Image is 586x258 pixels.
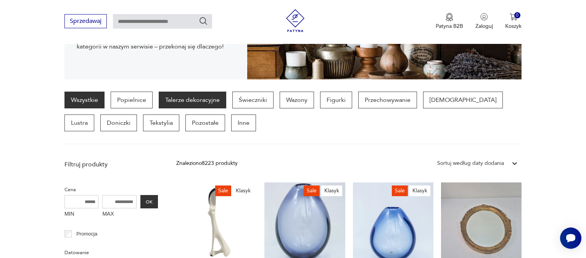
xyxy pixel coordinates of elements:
a: Lustra [64,114,94,131]
button: Sprzedawaj [64,14,107,28]
p: Zaloguj [475,23,493,30]
img: Ikonka użytkownika [480,13,488,21]
a: Inne [231,114,256,131]
p: Patyna B2B [436,23,463,30]
a: [DEMOGRAPHIC_DATA] [423,92,503,108]
button: Patyna B2B [436,13,463,30]
div: 0 [514,12,521,19]
button: OK [140,195,158,208]
a: Przechowywanie [358,92,417,108]
p: Filtruj produkty [64,160,158,169]
a: Pozostałe [185,114,225,131]
button: Szukaj [199,16,208,26]
label: MIN [64,208,99,221]
p: Cena [64,185,158,194]
p: Koszyk [505,23,522,30]
iframe: Smartsupp widget button [560,227,581,249]
button: 0Koszyk [505,13,522,30]
a: Sprzedawaj [64,19,107,24]
a: Świeczniki [232,92,274,108]
a: Talerze dekoracyjne [159,92,226,108]
label: MAX [102,208,137,221]
a: Wazony [280,92,314,108]
img: Ikona koszyka [510,13,517,21]
a: Doniczki [100,114,137,131]
button: Zaloguj [475,13,493,30]
img: Patyna - sklep z meblami i dekoracjami vintage [284,9,307,32]
p: Promocja [76,230,97,238]
a: Wszystkie [64,92,105,108]
a: Figurki [320,92,352,108]
img: Ikona medalu [446,13,453,21]
a: Tekstylia [143,114,179,131]
a: Popielnice [111,92,153,108]
div: Sortuj według daty dodania [437,159,504,168]
p: Datowanie [64,248,158,257]
div: Znaleziono 8223 produkty [176,159,238,168]
a: Ikona medaluPatyna B2B [436,13,463,30]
